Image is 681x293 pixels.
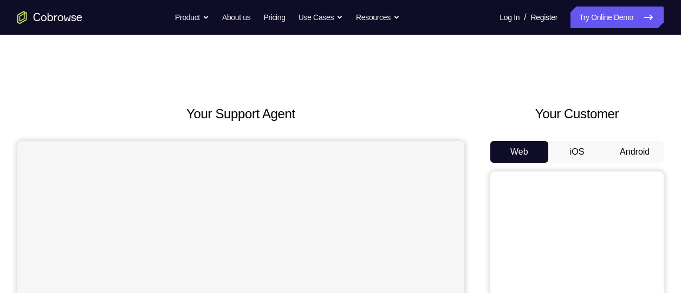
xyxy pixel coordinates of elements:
a: Try Online Demo [570,7,664,28]
a: Log In [500,7,520,28]
a: Go to the home page [17,11,82,24]
button: Android [606,141,664,163]
h2: Your Customer [490,104,664,124]
button: Resources [356,7,400,28]
button: Product [175,7,209,28]
button: Use Cases [299,7,343,28]
span: / [524,11,526,24]
button: Web [490,141,548,163]
a: Register [531,7,557,28]
a: About us [222,7,250,28]
button: iOS [548,141,606,163]
a: Pricing [263,7,285,28]
h2: Your Support Agent [17,104,464,124]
